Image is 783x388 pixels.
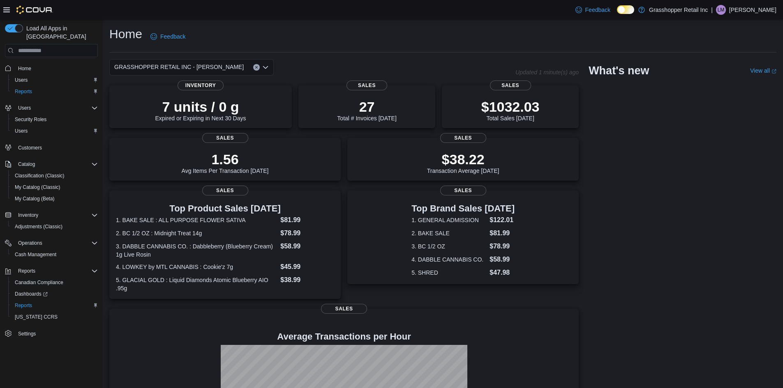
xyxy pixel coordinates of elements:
[2,265,101,277] button: Reports
[15,329,39,339] a: Settings
[182,151,269,174] div: Avg Items Per Transaction [DATE]
[15,223,62,230] span: Adjustments (Classic)
[12,115,98,124] span: Security Roles
[8,249,101,260] button: Cash Management
[750,67,776,74] a: View allExternal link
[8,125,101,137] button: Users
[15,251,56,258] span: Cash Management
[12,126,98,136] span: Users
[427,151,499,174] div: Transaction Average [DATE]
[346,80,388,90] span: Sales
[12,312,98,322] span: Washington CCRS
[18,212,38,218] span: Inventory
[515,69,579,76] p: Updated 1 minute(s) ago
[617,5,634,14] input: Dark Mode
[15,195,55,202] span: My Catalog (Beta)
[15,279,63,286] span: Canadian Compliance
[589,64,649,77] h2: What's new
[711,5,713,15] p: |
[12,289,51,299] a: Dashboards
[12,75,98,85] span: Users
[12,250,98,259] span: Cash Management
[12,87,98,96] span: Reports
[8,193,101,204] button: My Catalog (Beta)
[18,105,31,111] span: Users
[481,99,540,122] div: Total Sales [DATE]
[337,99,396,115] p: 27
[202,133,248,143] span: Sales
[411,242,486,250] dt: 3. BC 1/2 OZ
[411,255,486,264] dt: 4. DABBLE CANNABIS CO.
[15,328,98,339] span: Settings
[440,133,486,143] span: Sales
[321,304,367,314] span: Sales
[147,28,189,45] a: Feedback
[18,331,36,337] span: Settings
[12,278,67,287] a: Canadian Compliance
[23,24,98,41] span: Load All Apps in [GEOGRAPHIC_DATA]
[481,99,540,115] p: $1032.03
[411,216,486,224] dt: 1. GENERAL ADMISSION
[8,277,101,288] button: Canadian Compliance
[182,151,269,168] p: 1.56
[15,64,35,73] a: Home
[155,99,246,122] div: Expired or Expiring in Next 30 Days
[490,241,515,251] dd: $78.99
[202,186,248,195] span: Sales
[114,62,244,72] span: GRASSHOPPER RETAIL INC - [PERSON_NAME]
[18,161,35,168] span: Catalog
[18,145,42,151] span: Customers
[280,228,334,238] dd: $78.99
[12,312,61,322] a: [US_STATE] CCRS
[15,184,60,191] span: My Catalog (Classic)
[262,64,269,71] button: Open list of options
[585,6,610,14] span: Feedback
[12,171,98,181] span: Classification (Classic)
[116,229,277,237] dt: 2. BC 1/2 OZ : Midnight Treat 14g
[15,172,65,179] span: Classification (Classic)
[15,210,98,220] span: Inventory
[2,102,101,114] button: Users
[2,62,101,74] button: Home
[2,158,101,170] button: Catalog
[12,194,98,204] span: My Catalog (Beta)
[280,262,334,272] dd: $45.99
[490,228,515,238] dd: $81.99
[729,5,776,15] p: [PERSON_NAME]
[12,289,98,299] span: Dashboards
[8,74,101,86] button: Users
[18,65,31,72] span: Home
[411,269,486,277] dt: 5. SHRED
[178,80,224,90] span: Inventory
[649,5,708,15] p: Grasshopper Retail Inc
[8,300,101,311] button: Reports
[15,143,45,153] a: Customers
[8,288,101,300] a: Dashboards
[155,99,246,115] p: 7 units / 0 g
[12,87,35,96] a: Reports
[572,2,614,18] a: Feedback
[280,215,334,225] dd: $81.99
[116,204,334,214] h3: Top Product Sales [DATE]
[253,64,260,71] button: Clear input
[8,114,101,125] button: Security Roles
[116,242,277,259] dt: 3. DABBLE CANNABIS CO. : Dabbleberry (Blueberry Cream) 1g Live Rosin
[15,238,46,248] button: Operations
[5,59,98,361] nav: Complex example
[12,75,31,85] a: Users
[15,128,28,134] span: Users
[160,32,185,41] span: Feedback
[8,221,101,232] button: Adjustments (Classic)
[15,159,38,169] button: Catalog
[490,268,515,278] dd: $47.98
[12,182,98,192] span: My Catalog (Classic)
[12,194,58,204] a: My Catalog (Beta)
[116,276,277,292] dt: 5. GLACIAL GOLD : Liquid Diamonds Atomic Blueberry AIO .95g
[12,171,68,181] a: Classification (Classic)
[15,77,28,83] span: Users
[15,266,98,276] span: Reports
[490,255,515,264] dd: $58.99
[280,275,334,285] dd: $38.99
[18,240,42,246] span: Operations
